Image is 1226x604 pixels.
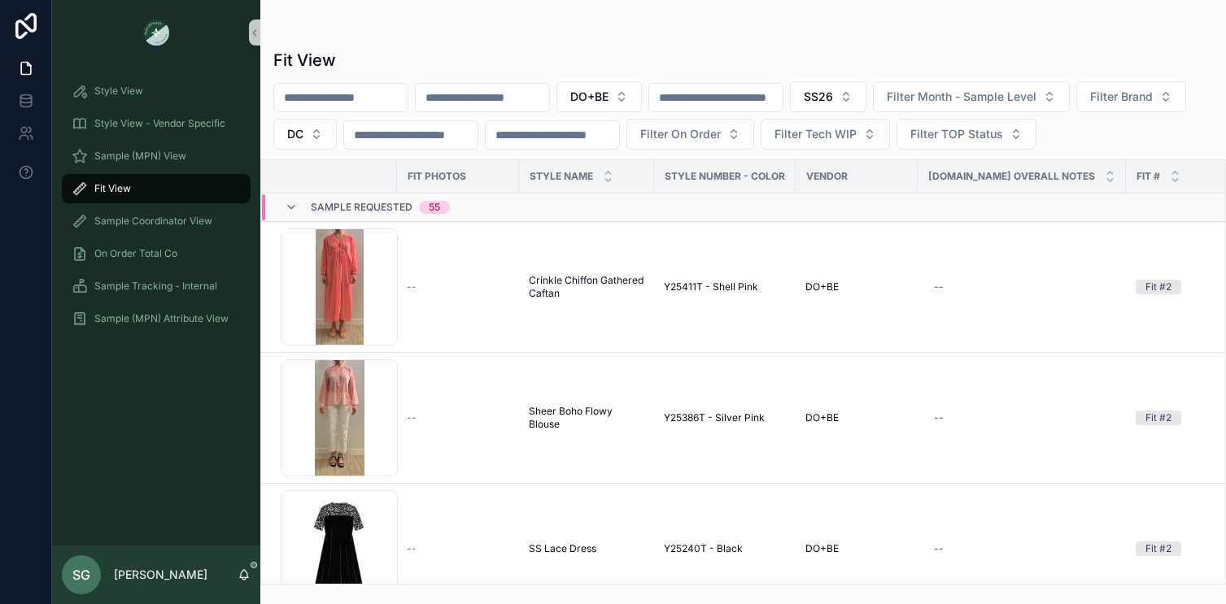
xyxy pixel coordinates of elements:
span: STYLE NAME [530,170,593,183]
button: Select Button [873,81,1070,112]
a: Fit View [62,174,251,203]
span: Sample (MPN) View [94,150,186,163]
a: -- [927,536,1116,562]
a: DO+BE [805,280,908,293]
span: Fit Photos [408,170,466,183]
span: DO+BE [805,542,839,555]
button: Select Button [273,119,337,150]
span: On Order Total Co [94,247,177,260]
div: Fit #2 [1145,411,1171,425]
span: Sample Tracking - Internal [94,280,217,293]
a: Sample Tracking - Internal [62,272,251,301]
span: Y25240T - Black [664,542,743,555]
span: Sample Requested [311,201,412,214]
a: -- [407,542,509,555]
span: DO+BE [805,411,839,424]
span: -- [407,280,417,293]
a: Style View [62,76,251,106]
button: Select Button [761,119,890,150]
span: -- [407,411,417,424]
span: Y25411T - Shell Pink [664,280,758,293]
span: Style View [94,85,143,98]
button: Select Button [1076,81,1186,112]
span: SS26 [804,89,833,105]
span: Filter TOP Status [910,126,1003,142]
a: -- [407,411,509,424]
span: Filter On Order [640,126,721,142]
a: Sample (MPN) Attribute View [62,304,251,333]
a: Sheer Boho Flowy Blouse [529,405,644,431]
span: Fit # [1137,170,1160,183]
span: Sample Coordinator View [94,215,212,228]
button: Select Button [626,119,754,150]
h1: Fit View [273,49,336,72]
span: SG [72,565,90,584]
img: App logo [143,20,169,46]
a: Sample (MPN) View [62,141,251,171]
span: Filter Tech WIP [774,126,857,142]
span: [DOMAIN_NAME] Overall Notes [928,170,1095,183]
button: Select Button [897,119,1036,150]
a: SS Lace Dress [529,542,644,555]
span: Filter Brand [1090,89,1153,105]
div: Fit #2 [1145,280,1171,294]
a: DO+BE [805,542,908,555]
div: -- [934,542,944,555]
a: Y25240T - Black [664,542,786,555]
a: -- [927,274,1116,300]
span: -- [407,542,417,555]
div: Fit #2 [1145,541,1171,556]
span: DC [287,126,303,142]
button: Select Button [556,81,642,112]
a: -- [927,405,1116,431]
span: Style Number - Color [665,170,785,183]
a: -- [407,280,509,293]
span: Y25386T - Silver Pink [664,411,765,424]
a: Crinkle Chiffon Gathered Caftan [529,274,644,300]
a: DO+BE [805,411,908,424]
div: -- [934,411,944,424]
div: 55 [429,201,440,214]
span: DO+BE [570,89,609,105]
p: [PERSON_NAME] [114,567,207,583]
div: scrollable content [52,65,260,354]
span: Sample (MPN) Attribute View [94,312,229,325]
span: Vendor [806,170,848,183]
a: Y25411T - Shell Pink [664,280,786,293]
a: Style View - Vendor Specific [62,109,251,138]
button: Select Button [790,81,866,112]
a: On Order Total Co [62,239,251,268]
span: DO+BE [805,280,839,293]
span: Style View - Vendor Specific [94,117,225,130]
a: Y25386T - Silver Pink [664,411,786,424]
div: -- [934,280,944,293]
a: Sample Coordinator View [62,206,251,236]
span: SS Lace Dress [529,542,596,555]
span: Fit View [94,182,131,195]
span: Filter Month - Sample Level [887,89,1036,105]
